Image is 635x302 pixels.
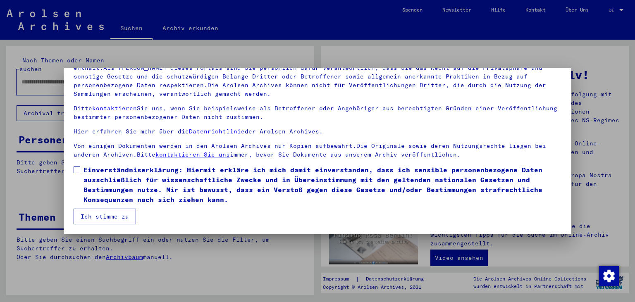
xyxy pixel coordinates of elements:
[74,209,136,224] button: Ich stimme zu
[599,266,619,286] img: Zustimmung ändern
[189,128,245,135] a: Datenrichtlinie
[74,127,562,136] p: Hier erfahren Sie mehr über die der Arolsen Archives.
[74,104,562,121] p: Bitte Sie uns, wenn Sie beispielsweise als Betroffener oder Angehöriger aus berechtigten Gründen ...
[74,142,562,159] p: Von einigen Dokumenten werden in den Arolsen Archives nur Kopien aufbewahrt.Die Originale sowie d...
[84,165,562,205] span: Einverständniserklärung: Hiermit erkläre ich mich damit einverstanden, dass ich sensible personen...
[92,105,137,112] a: kontaktieren
[74,55,562,98] p: Bitte beachten Sie, dass dieses Portal über NS - Verfolgte sensible Daten zu identifizierten oder...
[155,151,230,158] a: kontaktieren Sie uns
